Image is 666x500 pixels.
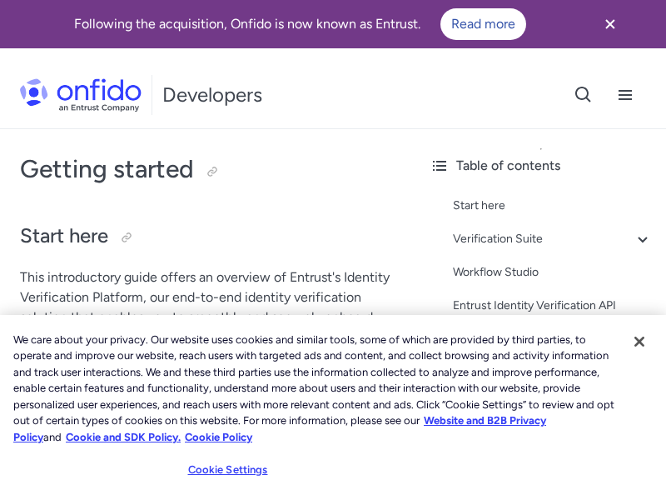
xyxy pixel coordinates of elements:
[453,262,653,282] a: Workflow Studio
[440,8,526,40] a: Read more
[604,74,646,116] button: Open navigation menu button
[66,431,181,443] a: Cookie and SDK Policy.
[20,8,579,40] div: Following the acquisition, Onfido is now known as Entrust.
[453,196,653,216] a: Start here
[430,156,653,176] div: Table of contents
[615,85,635,105] svg: Open navigation menu button
[600,14,620,34] svg: Close banner
[621,323,658,360] button: Close
[563,74,604,116] button: Open search button
[579,3,641,45] button: Close banner
[453,229,653,249] a: Verification Suite
[162,82,262,108] h1: Developers
[13,332,619,446] div: We care about your privacy. Our website uses cookies and similar tools, some of which are provide...
[20,152,396,186] h1: Getting started
[20,222,396,251] h2: Start here
[20,267,396,347] p: This introductory guide offers an overview of Entrust's Identity Verification Platform, our end-t...
[185,431,252,443] a: Cookie Policy
[574,85,594,105] svg: Open search button
[176,453,280,487] button: Cookie Settings
[13,414,546,443] a: More information about our cookie policy., opens in a new tab
[20,78,142,112] img: Onfido Logo
[453,296,653,316] a: Entrust Identity Verification API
